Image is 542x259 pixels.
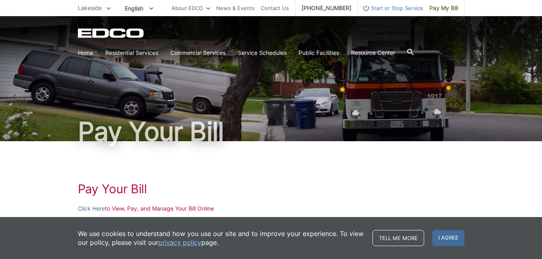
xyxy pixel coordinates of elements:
[78,182,465,196] h1: Pay Your Bill
[351,48,395,57] a: Resource Center
[429,4,458,13] span: Pay My Bill
[261,4,289,13] a: Contact Us
[105,48,158,57] a: Residential Services
[119,2,159,15] span: English
[172,4,210,13] a: About EDCO
[78,28,145,38] a: EDCD logo. Return to the homepage.
[78,4,102,11] span: Lakeside
[216,4,255,13] a: News & Events
[158,238,201,247] a: privacy policy
[78,204,465,213] p: to View, Pay, and Manage Your Bill Online
[372,230,424,246] a: Tell me more
[78,48,93,57] a: Home
[432,230,465,246] span: I agree
[78,119,465,144] h1: Pay Your Bill
[238,48,287,57] a: Service Schedules
[299,48,339,57] a: Public Facilities
[78,204,105,213] a: Click Here
[170,48,226,57] a: Commercial Services
[78,229,364,247] p: We use cookies to understand how you use our site and to improve your experience. To view our pol...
